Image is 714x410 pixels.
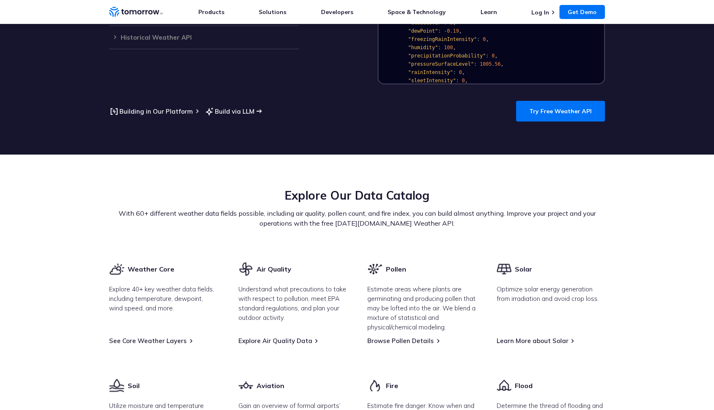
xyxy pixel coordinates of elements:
a: Solutions [259,8,286,16]
span: 0.19 [447,28,459,34]
a: Learn More about Solar [497,337,569,345]
p: Explore 40+ key weather data fields, including temperature, dewpoint, wind speed, and more. [109,284,218,313]
a: See Core Weather Layers [109,337,187,345]
span: "precipitationProbability" [408,53,486,59]
a: Learn [481,8,497,16]
span: 100 [444,45,453,50]
span: 0 [483,36,486,42]
span: "rainIntensity" [408,69,453,75]
span: : [486,53,489,59]
a: Build via LLM [205,106,255,117]
a: Log In [531,9,549,16]
h3: Fire [386,381,398,390]
h2: Explore Our Data Catalog [109,188,605,203]
h3: Historical Weather API [109,34,299,41]
span: : [477,36,480,42]
a: Browse Pollen Details [367,337,434,345]
h3: Soil [128,381,140,390]
h3: Weather Core [128,265,174,274]
span: 0 [459,69,462,75]
span: , [501,61,504,67]
span: - [444,28,447,34]
span: , [459,28,462,34]
span: "pressureSurfaceLevel" [408,61,474,67]
span: : [453,69,456,75]
span: 0 [462,78,465,83]
p: Estimate areas where plants are germinating and producing pollen that may be lofted into the air.... [367,284,476,332]
span: : [438,28,441,34]
a: Space & Technology [388,8,446,16]
a: Building in Our Platform [109,106,193,117]
span: "sleetIntensity" [408,78,456,83]
a: Home link [109,6,163,18]
span: : [438,45,441,50]
span: 0 [492,53,495,59]
span: "humidity" [408,45,438,50]
span: , [495,53,497,59]
span: : [456,78,459,83]
h3: Aviation [257,381,284,390]
a: Developers [321,8,353,16]
span: , [486,36,489,42]
h3: Air Quality [257,265,291,274]
h3: Pollen [386,265,406,274]
a: Explore Air Quality Data [238,337,312,345]
span: , [462,69,465,75]
h3: Solar [515,265,532,274]
span: "dewPoint" [408,28,438,34]
p: With 60+ different weather data fields possible, including air quality, pollen count, and fire in... [109,208,605,228]
h3: Flood [515,381,533,390]
span: , [453,45,456,50]
a: Get Demo [559,5,605,19]
span: "freezingRainIntensity" [408,36,477,42]
a: Products [198,8,224,16]
p: Understand what precautions to take with respect to pollution, meet EPA standard regulations, and... [238,284,347,322]
span: , [465,78,468,83]
span: 1005.56 [480,61,501,67]
a: Try Free Weather API [516,101,605,122]
span: : [474,61,477,67]
p: Optimize solar energy generation from irradiation and avoid crop loss. [497,284,605,303]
